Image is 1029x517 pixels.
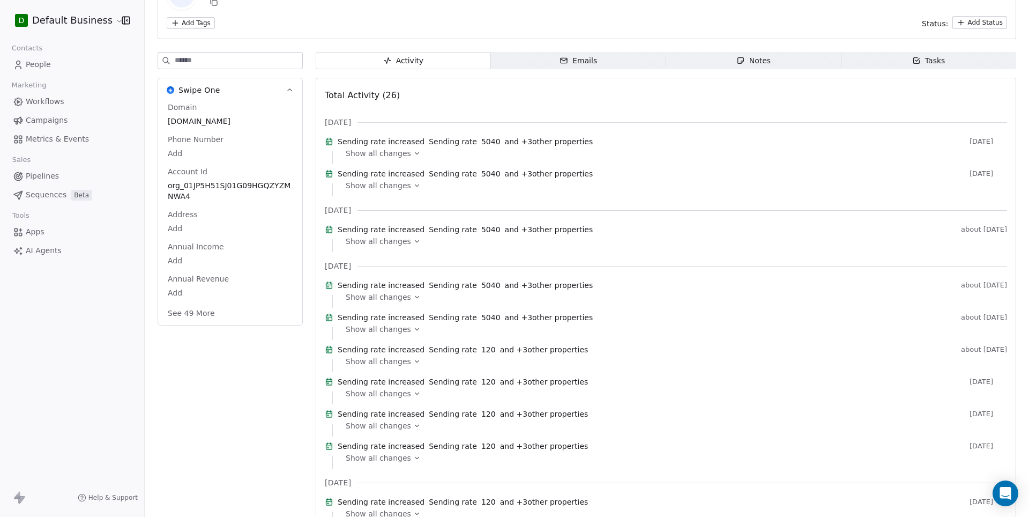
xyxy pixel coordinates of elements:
[78,493,138,502] a: Help & Support
[922,18,948,29] span: Status:
[7,77,51,93] span: Marketing
[166,209,200,220] span: Address
[736,55,771,67] div: Notes
[429,497,477,507] span: Sending rate
[346,324,1000,335] a: Show all changes
[961,345,1007,354] span: about [DATE]
[26,96,64,107] span: Workflows
[338,280,424,291] span: Sending rate increased
[912,55,945,67] div: Tasks
[325,205,351,216] span: [DATE]
[481,344,496,355] span: 120
[481,224,501,235] span: 5040
[168,148,293,159] span: Add
[505,168,593,179] span: and + 3 other properties
[7,40,47,56] span: Contacts
[500,441,588,452] span: and + 3 other properties
[970,169,1007,178] span: [DATE]
[158,78,302,102] button: Swipe OneSwipe One
[481,409,496,419] span: 120
[481,441,496,452] span: 120
[166,166,210,177] span: Account Id
[961,313,1007,322] span: about [DATE]
[178,85,220,95] span: Swipe One
[429,312,477,323] span: Sending rate
[429,224,477,235] span: Sending rate
[26,171,59,182] span: Pipelines
[325,261,351,271] span: [DATE]
[338,497,424,507] span: Sending rate increased
[505,312,593,323] span: and + 3 other properties
[158,102,302,325] div: Swipe OneSwipe One
[13,11,114,29] button: DDefault Business
[8,208,34,224] span: Tools
[970,137,1007,146] span: [DATE]
[338,224,424,235] span: Sending rate increased
[505,280,593,291] span: and + 3 other properties
[71,190,92,201] span: Beta
[346,388,1000,399] a: Show all changes
[325,477,351,488] span: [DATE]
[429,376,477,387] span: Sending rate
[32,13,113,27] span: Default Business
[9,186,136,204] a: SequencesBeta
[26,226,44,238] span: Apps
[168,287,293,298] span: Add
[481,280,501,291] span: 5040
[338,312,424,323] span: Sending rate increased
[9,112,136,129] a: Campaigns
[429,168,477,179] span: Sending rate
[970,410,1007,418] span: [DATE]
[346,148,1000,159] a: Show all changes
[166,241,226,252] span: Annual Income
[970,498,1007,506] span: [DATE]
[9,130,136,148] a: Metrics & Events
[9,242,136,260] a: AI Agents
[346,356,411,367] span: Show all changes
[26,134,89,145] span: Metrics & Events
[346,292,411,302] span: Show all changes
[161,304,221,323] button: See 49 More
[26,115,68,126] span: Campaigns
[500,344,588,355] span: and + 3 other properties
[429,136,477,147] span: Sending rate
[961,225,1007,234] span: about [DATE]
[9,167,136,185] a: Pipelines
[338,136,424,147] span: Sending rate increased
[429,409,477,419] span: Sending rate
[500,409,588,419] span: and + 3 other properties
[168,255,293,266] span: Add
[970,378,1007,386] span: [DATE]
[166,274,231,284] span: Annual Revenue
[346,388,411,399] span: Show all changes
[505,136,593,147] span: and + 3 other properties
[993,481,1018,506] div: Open Intercom Messenger
[500,497,588,507] span: and + 3 other properties
[481,312,501,323] span: 5040
[481,497,496,507] span: 120
[167,17,215,29] button: Add Tags
[167,86,174,94] img: Swipe One
[166,102,199,113] span: Domain
[338,441,424,452] span: Sending rate increased
[952,16,1007,29] button: Add Status
[88,493,138,502] span: Help & Support
[346,292,1000,302] a: Show all changes
[481,136,501,147] span: 5040
[346,236,1000,247] a: Show all changes
[166,134,226,145] span: Phone Number
[9,56,136,73] a: People
[338,409,424,419] span: Sending rate increased
[346,420,1000,431] a: Show all changes
[346,420,411,431] span: Show all changes
[26,59,51,70] span: People
[346,180,411,191] span: Show all changes
[346,236,411,247] span: Show all changes
[560,55,597,67] div: Emails
[19,15,25,26] span: D
[9,93,136,110] a: Workflows
[338,376,424,387] span: Sending rate increased
[26,189,66,201] span: Sequences
[961,281,1007,290] span: about [DATE]
[429,280,477,291] span: Sending rate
